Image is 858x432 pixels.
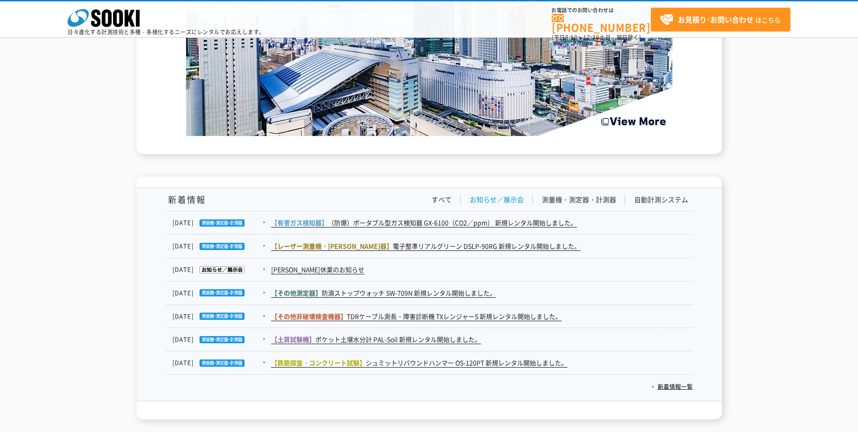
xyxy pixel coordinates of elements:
a: 測量機・測定器・計測器 [542,195,616,205]
dt: [DATE] [173,312,270,321]
a: 【有害ガス検知器】（防爆）ポータブル型ガス検知器 GX-6100（CO2／ppm） 新規レンタル開始しました。 [271,218,577,227]
img: 測量機・測定器・計測器 [194,219,245,227]
span: 8:50 [565,33,578,41]
dt: [DATE] [173,335,270,344]
a: [PHONE_NUMBER] [552,14,651,32]
a: 新着情報一覧 [652,382,693,391]
dt: [DATE] [173,241,270,251]
img: 測量機・測定器・計測器 [194,359,245,367]
a: 【その他非破壊検査機器】TDRケーブル測長・障害診断機 TXレンジャーS 新規レンタル開始しました。 [271,312,562,321]
a: お知らせ／展示会 [470,195,524,205]
span: はこちら [660,13,781,27]
strong: お見積り･お問い合わせ [678,14,754,25]
a: [PERSON_NAME]休業のお知らせ [271,265,364,274]
span: 【鉄筋探査・コンクリート試験】 [271,358,366,367]
span: (平日 ～ 土日、祝日除く) [552,33,641,41]
span: 【レーザー測量機・[PERSON_NAME]器】 [271,241,393,250]
a: 【その他測定器】防滴ストップウォッチ SW-709N 新規レンタル開始しました。 [271,288,496,298]
span: 【その他非破壊検査機器】 [271,312,347,321]
img: 測量機・測定器・計測器 [194,243,245,250]
dt: [DATE] [173,288,270,298]
img: 測量機・測定器・計測器 [194,336,245,343]
img: お知らせ／展示会 [194,266,245,273]
dt: [DATE] [173,265,270,274]
img: 測量機・測定器・計測器 [194,289,245,296]
dt: [DATE] [173,218,270,227]
a: 【土質試験機】ポケット土壌水分計 PAL-Soil 新規レンタル開始しました。 [271,335,481,344]
dt: [DATE] [173,358,270,368]
a: 自動計測システム [634,195,688,205]
span: お電話でのお問い合わせは [552,8,651,13]
span: 【有害ガス検知器】 [271,218,328,227]
a: お見積り･お問い合わせはこちら [651,8,790,32]
span: 【その他測定器】 [271,288,322,297]
h1: 新着情報 [166,195,206,205]
a: Create the Future [186,127,672,135]
span: 【土質試験機】 [271,335,315,344]
a: 【レーザー測量機・[PERSON_NAME]器】電子整準リアルグリーン DSLP-90RG 新規レンタル開始しました。 [271,241,581,251]
img: 測量機・測定器・計測器 [194,313,245,320]
p: 日々進化する計測技術と多種・多様化するニーズにレンタルでお応えします。 [68,29,265,35]
a: 【鉄筋探査・コンクリート試験】シュミットリバウンドハンマー OS-120PT 新規レンタル開始しました。 [271,358,567,368]
span: 17:30 [583,33,599,41]
a: すべて [431,195,452,205]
